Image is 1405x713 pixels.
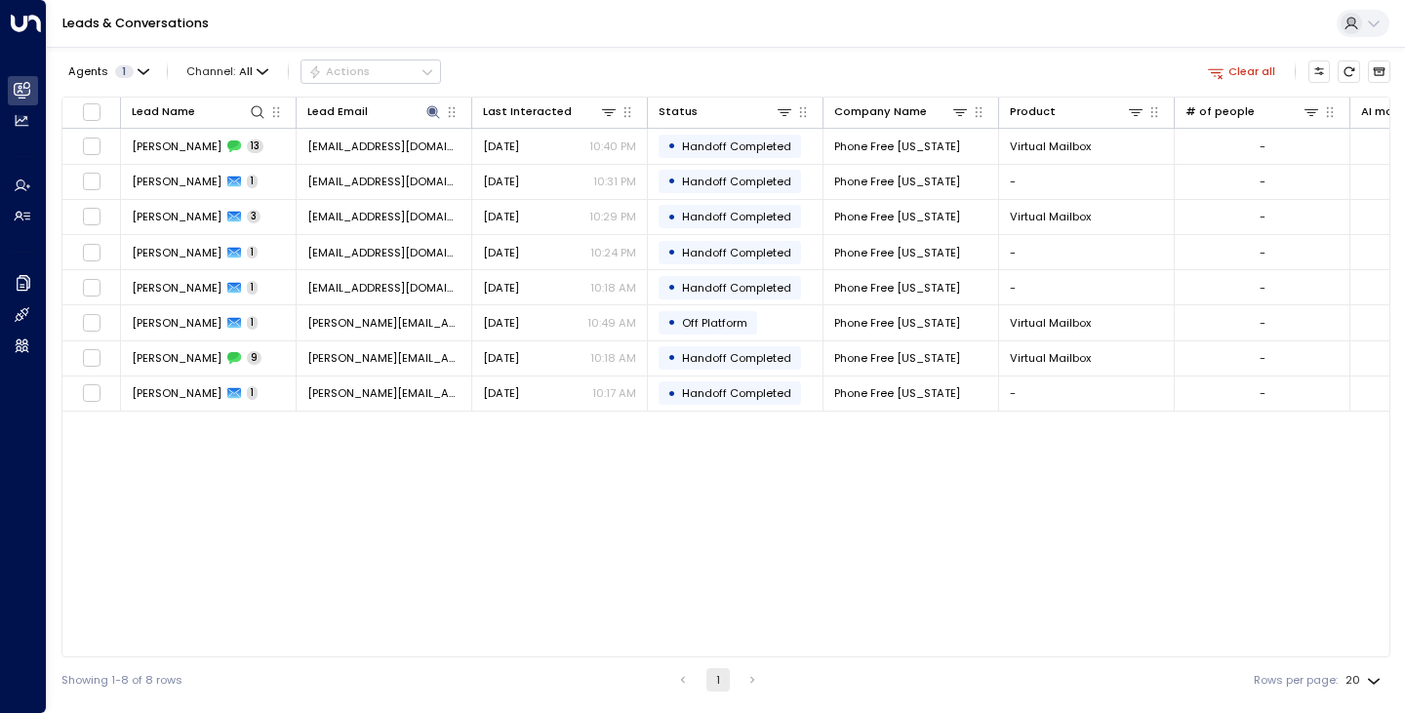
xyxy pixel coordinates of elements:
[181,60,275,82] button: Channel:All
[61,60,154,82] button: Agents1
[1010,209,1091,224] span: Virtual Mailbox
[82,172,101,191] span: Toggle select row
[82,137,101,156] span: Toggle select row
[132,385,221,401] span: Raj Goyle
[308,64,370,78] div: Actions
[590,350,636,366] p: 10:18 AM
[1254,672,1338,689] label: Rows per page:
[181,60,275,82] span: Channel:
[483,280,519,296] span: Sep 09, 2025
[132,350,221,366] span: Raj Goyle
[247,351,261,365] span: 9
[834,385,960,401] span: Phone Free New York
[834,245,960,260] span: Phone Free New York
[307,350,461,366] span: Raj@rajgoyle.com
[590,280,636,296] p: 10:18 AM
[132,280,221,296] span: Raj Goyle
[307,209,461,224] span: raj@rajgoyle.com
[247,210,261,223] span: 3
[670,668,765,692] nav: pagination navigation
[82,243,101,262] span: Toggle select row
[247,246,258,259] span: 1
[999,235,1175,269] td: -
[682,245,791,260] span: Handoff Completed
[667,274,676,300] div: •
[1338,60,1360,83] span: Refresh
[307,315,461,331] span: Raj@rajgoyle.com
[307,174,461,189] span: raj@rajgoyle.com
[834,315,960,331] span: Phone Free New York
[1260,139,1265,154] div: -
[667,204,676,230] div: •
[307,385,461,401] span: Raj@rajgoyle.com
[82,278,101,297] span: Toggle select row
[834,209,960,224] span: Phone Free New York
[132,245,221,260] span: Raj Goyle
[82,348,101,368] span: Toggle select row
[659,102,698,121] div: Status
[1308,60,1331,83] button: Customize
[483,385,519,401] span: Sep 09, 2025
[592,385,636,401] p: 10:17 AM
[590,245,636,260] p: 10:24 PM
[132,139,221,154] span: Raj Goyle
[1010,139,1091,154] span: Virtual Mailbox
[61,672,182,689] div: Showing 1-8 of 8 rows
[132,102,266,121] div: Lead Name
[307,280,461,296] span: raj@rajgoyle.com
[834,102,927,121] div: Company Name
[132,315,221,331] span: Raj Goyle
[1260,209,1265,224] div: -
[239,65,253,78] span: All
[1260,245,1265,260] div: -
[682,174,791,189] span: Handoff Completed
[483,350,519,366] span: Sep 09, 2025
[307,102,442,121] div: Lead Email
[682,139,791,154] span: Handoff Completed
[1260,174,1265,189] div: -
[68,66,108,77] span: Agents
[307,139,461,154] span: raj@rajgoyle.com
[834,280,960,296] span: Phone Free New York
[115,65,134,78] span: 1
[483,174,519,189] span: Sep 12, 2025
[682,315,747,331] span: Off Platform
[247,316,258,330] span: 1
[247,139,263,153] span: 13
[1345,668,1385,693] div: 20
[667,239,676,265] div: •
[1201,60,1282,82] button: Clear all
[667,309,676,336] div: •
[247,281,258,295] span: 1
[132,174,221,189] span: Raj Goyle
[1260,315,1265,331] div: -
[834,350,960,366] span: Phone Free New York
[82,383,101,403] span: Toggle select row
[1260,350,1265,366] div: -
[682,280,791,296] span: Handoff Completed
[82,313,101,333] span: Toggle select row
[593,174,636,189] p: 10:31 PM
[483,315,519,331] span: Sep 09, 2025
[301,59,441,83] div: Button group with a nested menu
[1260,280,1265,296] div: -
[62,15,209,31] a: Leads & Conversations
[132,209,221,224] span: Raj Goyle
[483,209,519,224] span: Sep 12, 2025
[589,209,636,224] p: 10:29 PM
[682,350,791,366] span: Handoff Completed
[682,209,791,224] span: Handoff Completed
[132,102,195,121] div: Lead Name
[1368,60,1390,83] button: Archived Leads
[667,344,676,371] div: •
[483,139,519,154] span: Sep 12, 2025
[659,102,793,121] div: Status
[301,59,441,83] button: Actions
[483,245,519,260] span: Sep 12, 2025
[483,102,618,121] div: Last Interacted
[589,139,636,154] p: 10:40 PM
[834,102,969,121] div: Company Name
[1010,102,1056,121] div: Product
[667,380,676,407] div: •
[682,385,791,401] span: Handoff Completed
